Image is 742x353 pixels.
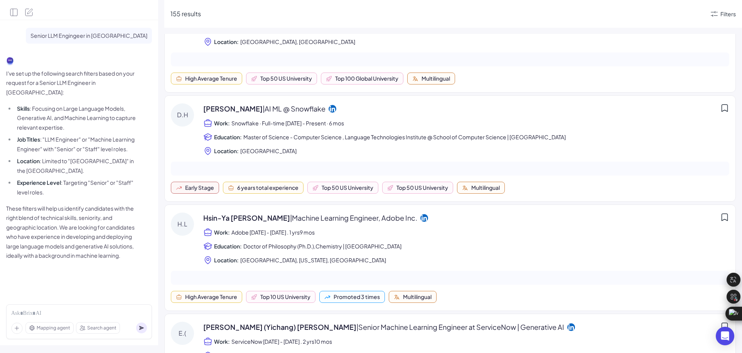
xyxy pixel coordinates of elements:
[231,228,315,237] span: Adobe [DATE] - [DATE] . 1 yrs9 mos
[203,213,417,223] span: Hsin-Ya [PERSON_NAME]
[260,74,312,83] div: Top 50 US University
[185,184,214,192] div: Early Stage
[240,37,355,46] span: [GEOGRAPHIC_DATA], [GEOGRAPHIC_DATA]
[231,337,332,346] span: ServiceNow [DATE] - [DATE] . 2 yrs10 mos
[15,135,137,154] li: : "LLM Engineer" or "Machine Learning Engineer" with "Senior" or "Staff" level roles.
[422,74,450,83] div: Multilingual
[214,242,242,250] span: Education:
[334,293,380,301] div: Promoted 3 times
[243,242,401,251] span: Doctor of Philosophy (Ph.D.),Chemistry | [GEOGRAPHIC_DATA]
[185,74,237,83] div: High Average Tenure
[15,178,137,197] li: : Targeting "Senior" or "Staff" level roles.
[171,213,194,236] div: H.L
[214,133,242,141] span: Education:
[17,157,40,164] strong: Location
[37,324,70,331] span: Mapping agent
[240,255,386,265] span: [GEOGRAPHIC_DATA], [US_STATE], [GEOGRAPHIC_DATA]
[231,118,344,128] span: Snowflake · Full-time [DATE] - Present · 6 mos
[214,256,239,264] span: Location:
[185,293,237,301] div: High Average Tenure
[290,213,417,222] span: | Machine Learning Engineer, Adobe Inc.
[203,103,325,114] span: [PERSON_NAME]
[214,338,230,345] span: Work:
[17,105,30,112] strong: Skills
[15,156,137,175] li: : Limited to "[GEOGRAPHIC_DATA]" in the [GEOGRAPHIC_DATA].
[170,10,201,18] span: 155 results
[214,38,239,46] span: Location:
[356,323,564,331] span: | Senior Machine Learning Engineer at ServiceNow | Generative AI
[396,184,448,192] div: Top 50 US University
[6,204,137,260] p: These filters will help us identify candidates with the right blend of technical skills, seniorit...
[243,132,566,142] span: Master of Science - Computer Science , Language Technologies Institute @ School of Computer Scien...
[15,104,137,132] li: : Focusing on Large Language Models, Generative AI, and Machine Learning to capture relevant expe...
[87,324,116,331] span: Search agent
[30,31,147,41] p: Senior LLM Engingeer in [GEOGRAPHIC_DATA]
[720,10,736,18] div: Filters
[214,147,239,155] span: Location:
[322,184,373,192] div: Top 50 US University
[471,184,500,192] div: Multilingual
[171,103,194,127] div: D.H
[17,136,40,143] strong: Job Titles
[237,184,298,192] div: 6 years total experience
[25,8,34,17] button: New Search
[260,293,310,301] div: Top 10 US University
[171,322,194,345] div: E.(
[203,322,564,332] span: [PERSON_NAME] (Yichang) [PERSON_NAME]
[403,293,432,301] div: Multilingual
[214,119,230,127] span: Work:
[9,8,19,17] button: Open Side Panel
[17,179,61,186] strong: Experience Level
[6,69,137,97] p: I've set up the following search filters based on your request for a Senior LLM Engineer in [GEOG...
[335,74,398,83] div: Top 100 Global University
[263,104,325,113] span: | AI ML @ Snowflake
[240,146,297,155] span: [GEOGRAPHIC_DATA]
[214,228,230,236] span: Work:
[716,327,734,345] div: Open Intercom Messenger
